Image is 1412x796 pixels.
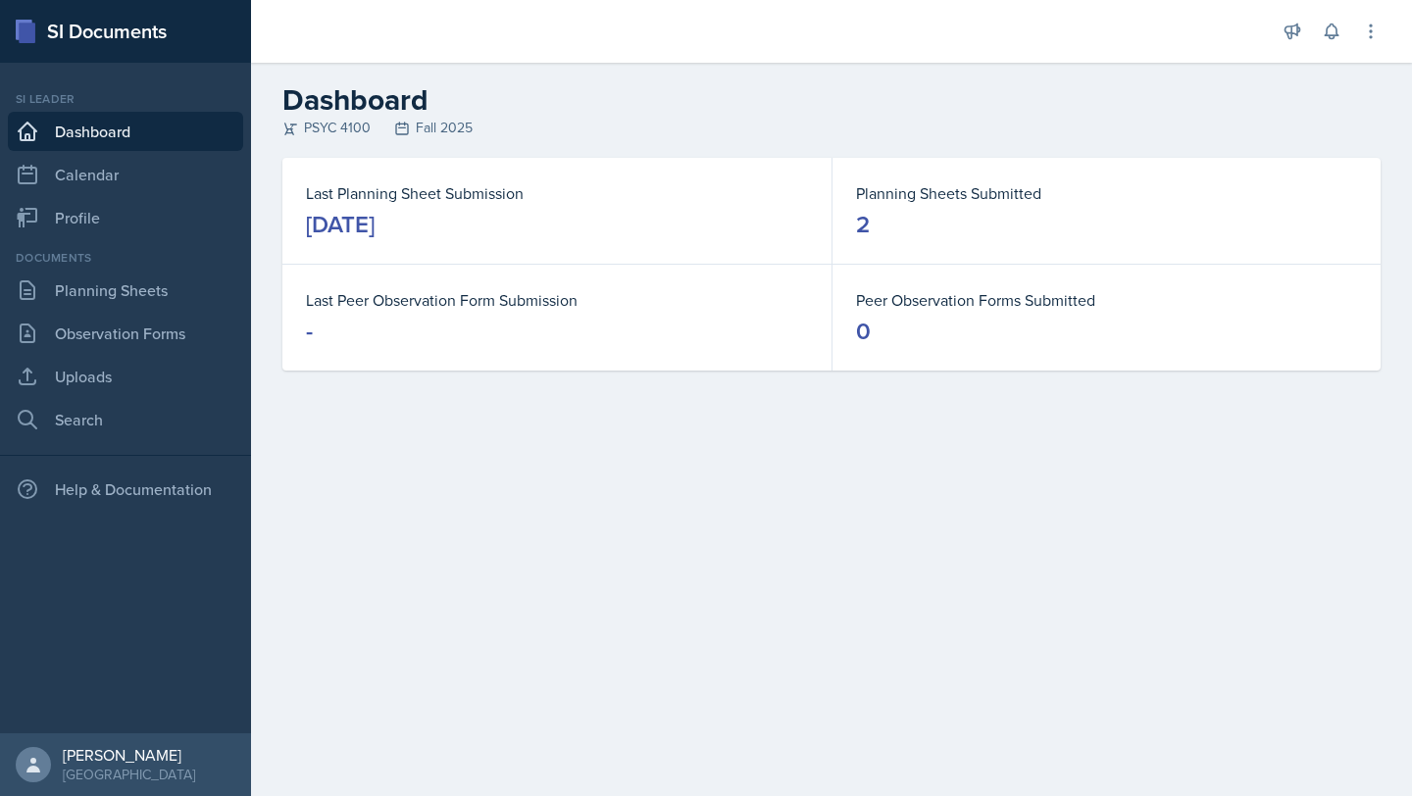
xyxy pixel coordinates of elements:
a: Planning Sheets [8,271,243,310]
div: Si leader [8,90,243,108]
dt: Last Peer Observation Form Submission [306,288,808,312]
a: Profile [8,198,243,237]
div: Documents [8,249,243,267]
a: Uploads [8,357,243,396]
dt: Last Planning Sheet Submission [306,181,808,205]
a: Observation Forms [8,314,243,353]
a: Calendar [8,155,243,194]
a: Dashboard [8,112,243,151]
div: 2 [856,209,870,240]
div: - [306,316,313,347]
dt: Planning Sheets Submitted [856,181,1357,205]
div: Help & Documentation [8,470,243,509]
a: Search [8,400,243,439]
div: PSYC 4100 Fall 2025 [282,118,1381,138]
div: [GEOGRAPHIC_DATA] [63,765,195,784]
dt: Peer Observation Forms Submitted [856,288,1357,312]
div: [PERSON_NAME] [63,745,195,765]
h2: Dashboard [282,82,1381,118]
div: [DATE] [306,209,375,240]
div: 0 [856,316,871,347]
